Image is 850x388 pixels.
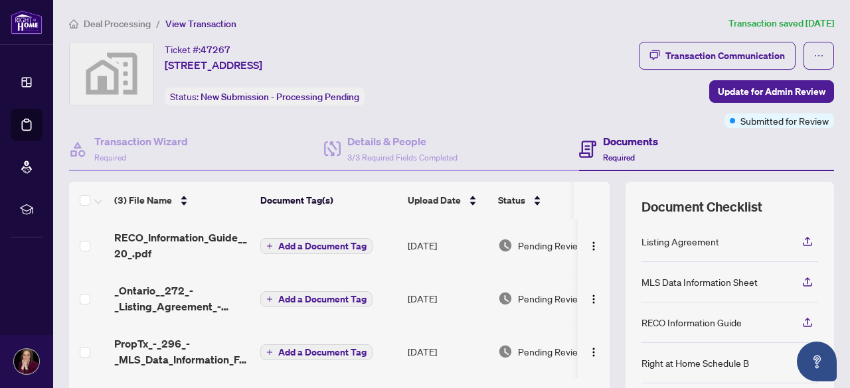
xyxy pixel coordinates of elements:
[109,182,255,219] th: (3) File Name
[70,42,153,105] img: svg%3e
[114,283,250,314] span: _Ontario__272_-_Listing_Agreement_-_Landlord_Designated_Representation_Agreement_Authority_to_Off...
[603,133,658,149] h4: Documents
[641,315,742,330] div: RECO Information Guide
[740,113,829,128] span: Submitted for Review
[84,18,151,30] span: Deal Processing
[347,153,458,162] span: 3/3 Required Fields Completed
[260,237,373,255] button: Add a Document Tag
[709,80,834,103] button: Update for Admin Review
[603,153,635,162] span: Required
[641,356,749,370] div: Right at Home Schedule B
[255,182,402,219] th: Document Tag(s)
[165,42,230,57] div: Ticket #:
[498,344,513,359] img: Document Status
[278,348,367,357] span: Add a Document Tag
[718,81,825,102] span: Update for Admin Review
[94,133,188,149] h4: Transaction Wizard
[498,291,513,306] img: Document Status
[402,325,493,378] td: [DATE]
[588,241,599,251] img: Logo
[266,243,273,249] span: plus
[114,336,250,367] span: PropTx_-_296_-_MLS_Data_Information_Form_-_Freehold_-_Lease_Sub-Lease__1_.pdf
[114,193,172,208] span: (3) File Name
[588,294,599,304] img: Logo
[347,133,458,149] h4: Details & People
[813,50,824,61] span: ellipsis
[583,288,604,309] button: Logo
[260,291,373,308] button: Add a Document Tag
[402,272,493,325] td: [DATE]
[165,88,365,105] div: Status:
[260,344,373,361] button: Add a Document Tag
[156,16,160,31] li: /
[260,291,373,307] button: Add a Document Tag
[518,291,584,306] span: Pending Review
[408,193,461,208] span: Upload Date
[11,10,42,34] img: logo
[114,229,250,261] span: RECO_Information_Guide__20_.pdf
[94,153,126,162] span: Required
[266,296,273,302] span: plus
[518,238,584,253] span: Pending Review
[641,275,758,289] div: MLS Data Information Sheet
[278,294,367,304] span: Add a Document Tag
[69,19,78,29] span: home
[260,344,373,360] button: Add a Document Tag
[402,219,493,272] td: [DATE]
[165,57,262,73] span: [STREET_ADDRESS]
[278,241,367,251] span: Add a Document Tag
[266,349,273,356] span: plus
[201,91,359,103] span: New Submission - Processing Pending
[14,349,39,374] img: Profile Icon
[797,342,837,381] button: Open asap
[165,18,236,30] span: View Transaction
[641,198,762,216] span: Document Checklist
[402,182,493,219] th: Upload Date
[583,235,604,256] button: Logo
[583,341,604,362] button: Logo
[518,344,584,359] span: Pending Review
[588,347,599,357] img: Logo
[498,193,525,208] span: Status
[728,16,834,31] article: Transaction saved [DATE]
[498,238,513,253] img: Document Status
[260,238,373,254] button: Add a Document Tag
[639,42,796,70] button: Transaction Communication
[201,44,230,56] span: 47267
[641,234,719,249] div: Listing Agreement
[493,182,606,219] th: Status
[665,45,785,66] div: Transaction Communication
